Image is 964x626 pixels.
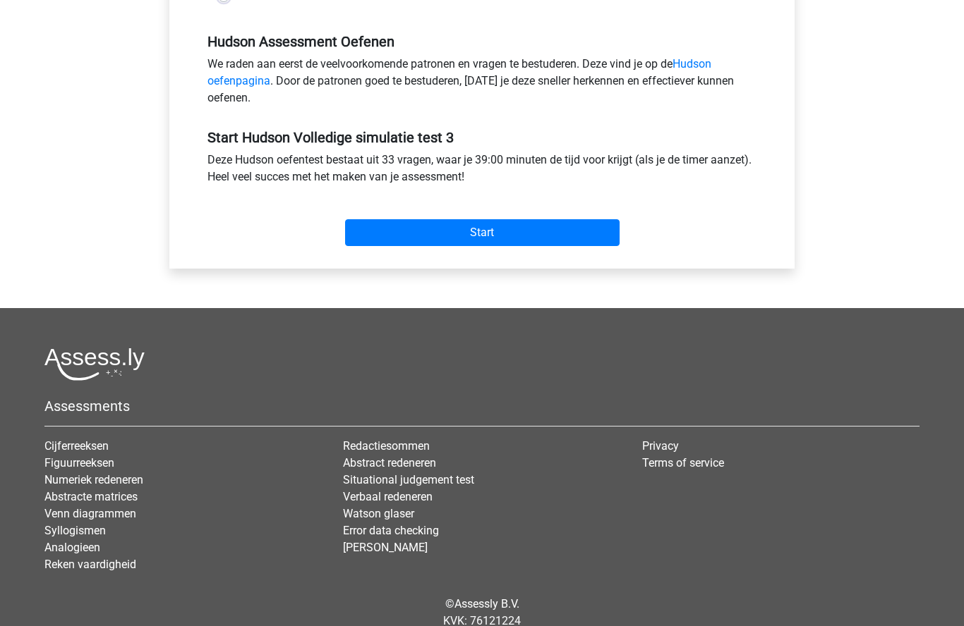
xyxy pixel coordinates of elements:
[197,56,767,113] div: We raden aan eerst de veelvoorkomende patronen en vragen te bestuderen. Deze vind je op de . Door...
[343,508,414,521] a: Watson glaser
[44,558,136,572] a: Reken vaardigheid
[44,440,109,453] a: Cijferreeksen
[44,508,136,521] a: Venn diagrammen
[197,152,767,192] div: Deze Hudson oefentest bestaat uit 33 vragen, waar je 39:00 minuten de tijd voor krijgt (als je de...
[343,541,428,555] a: [PERSON_NAME]
[44,491,138,504] a: Abstracte matrices
[454,598,519,611] a: Assessly B.V.
[44,474,143,487] a: Numeriek redeneren
[642,457,724,470] a: Terms of service
[44,524,106,538] a: Syllogismen
[207,34,757,51] h5: Hudson Assessment Oefenen
[44,541,100,555] a: Analogieen
[44,457,114,470] a: Figuurreeksen
[343,491,433,504] a: Verbaal redeneren
[44,398,920,415] h5: Assessments
[44,348,145,381] img: Assessly logo
[343,474,474,487] a: Situational judgement test
[642,440,679,453] a: Privacy
[343,440,430,453] a: Redactiesommen
[207,130,757,147] h5: Start Hudson Volledige simulatie test 3
[343,457,436,470] a: Abstract redeneren
[343,524,439,538] a: Error data checking
[345,220,620,247] input: Start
